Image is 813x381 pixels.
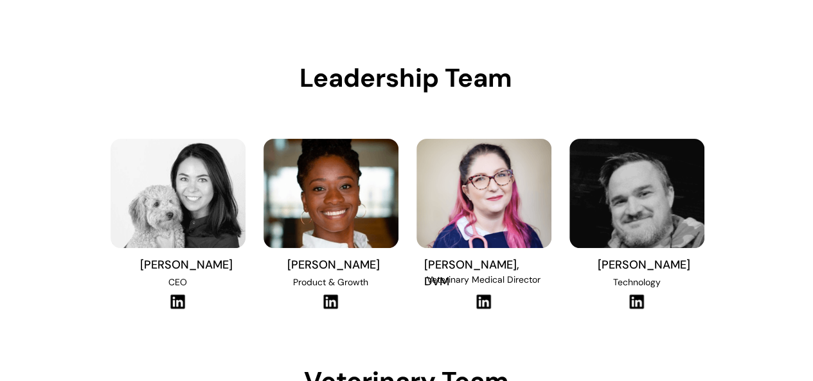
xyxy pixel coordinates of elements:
[598,257,690,272] span: [PERSON_NAME]
[293,276,368,288] span: Product & Growth
[613,276,661,288] span: Technology
[140,257,233,272] span: [PERSON_NAME]
[168,276,187,288] span: CEO
[427,274,541,285] span: Veterinary Medical Director
[287,257,380,272] span: [PERSON_NAME]
[424,257,519,289] span: [PERSON_NAME], DVM
[299,61,512,94] span: Leadership Team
